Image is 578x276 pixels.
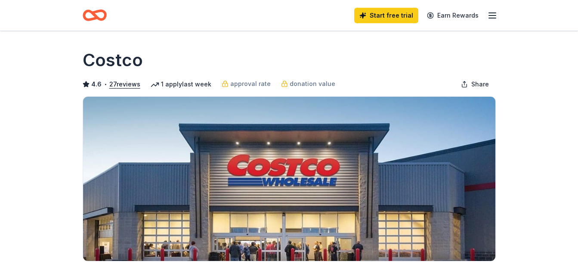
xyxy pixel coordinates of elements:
img: Image for Costco [83,97,495,261]
a: Home [83,5,107,25]
span: approval rate [230,79,271,89]
a: Start free trial [354,8,418,23]
div: 1 apply last week [151,79,211,89]
button: 27reviews [109,79,140,89]
span: • [104,81,107,88]
button: Share [454,76,496,93]
a: approval rate [222,79,271,89]
a: donation value [281,79,335,89]
span: donation value [290,79,335,89]
span: Share [471,79,489,89]
span: 4.6 [91,79,102,89]
a: Earn Rewards [422,8,484,23]
h1: Costco [83,48,143,72]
